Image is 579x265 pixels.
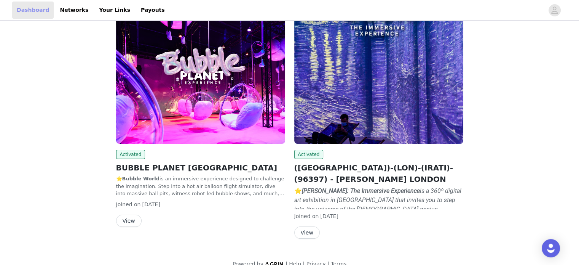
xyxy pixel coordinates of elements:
strong: Bubble World [122,176,160,181]
h2: BUBBLE PLANET [GEOGRAPHIC_DATA] [116,162,285,173]
em: [PERSON_NAME]: The Immersive Experience [302,187,420,194]
button: View [294,226,320,239]
a: View [294,230,320,236]
span: [DATE] [321,213,338,219]
span: ⭐ [294,187,461,249]
img: Fever [116,17,285,144]
div: avatar [551,4,558,16]
p: ⭐ is an immersive experience designed to challenge the imagination. Step into a hot air balloon f... [116,175,285,198]
span: Joined on [294,213,319,219]
a: Networks [55,2,93,19]
span: Joined on [116,201,141,207]
h2: ([GEOGRAPHIC_DATA])-(LON)-(IRATI)-(96397) - [PERSON_NAME] LONDON [294,162,463,185]
button: View [116,215,142,227]
a: Dashboard [12,2,54,19]
a: Payouts [136,2,169,19]
span: [DATE] [142,201,160,207]
a: Your Links [94,2,135,19]
a: View [116,218,142,224]
div: Open Intercom Messenger [542,239,560,257]
span: Activated [294,150,324,159]
img: Fever [294,17,463,144]
span: Activated [116,150,145,159]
